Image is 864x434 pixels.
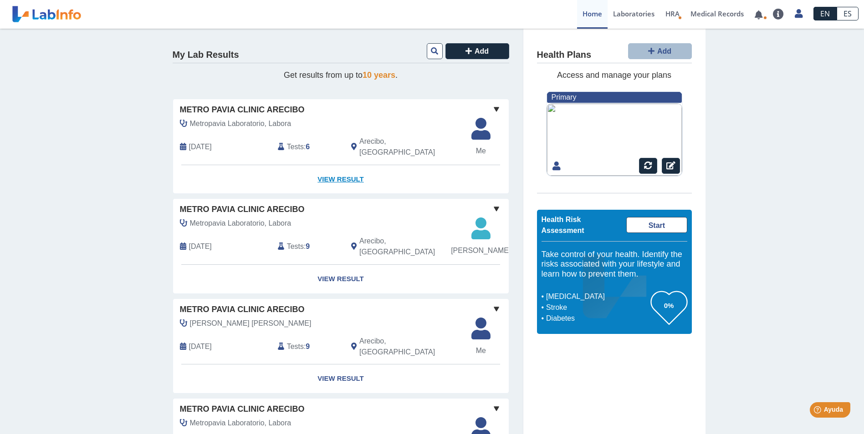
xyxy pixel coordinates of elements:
a: EN [813,7,837,20]
span: Metro Pavia Clinic Arecibo [180,403,305,415]
button: Add [445,43,509,59]
div: : [271,236,344,257]
li: Stroke [544,302,651,313]
b: 6 [306,143,310,151]
span: Me [466,146,496,156]
span: Tests [287,241,304,252]
a: View Result [173,265,509,293]
h4: Health Plans [537,50,591,61]
span: Primary [552,93,577,101]
span: 2025-10-06 [189,141,212,152]
span: Get results from up to . [284,71,398,80]
span: Metropavia Laboratorio, Labora [190,218,291,229]
b: 9 [306,242,310,250]
span: Tests [287,141,304,152]
span: Add [475,47,489,55]
span: Add [657,47,671,55]
span: Metro Pavia Clinic Arecibo [180,303,305,316]
li: Diabetes [544,313,651,324]
a: View Result [173,364,509,393]
span: 2025-06-20 [189,341,212,352]
span: Arecibo, PR [359,236,460,257]
span: Start [649,222,665,229]
span: Tests [287,341,304,352]
span: Metropavia Laboratorio, Labora [190,118,291,129]
span: Arecibo, PR [359,136,460,158]
a: ES [837,7,859,20]
span: HRA [665,9,680,18]
span: 10 years [363,71,395,80]
a: Start [626,217,687,233]
li: [MEDICAL_DATA] [544,291,651,302]
h3: 0% [651,300,687,311]
span: Metropavia Laboratorio, Labora [190,418,291,429]
span: Metro Pavia Clinic Arecibo [180,203,305,216]
div: : [271,136,344,158]
span: Alvarez Rivera, Emanuel [190,318,312,329]
a: View Result [173,165,509,194]
b: 9 [306,343,310,350]
span: Health Risk Assessment [542,216,584,234]
iframe: Help widget launcher [783,399,854,424]
span: Access and manage your plans [557,71,671,80]
h5: Take control of your health. Identify the risks associated with your lifestyle and learn how to p... [542,250,687,279]
span: [PERSON_NAME] [451,245,511,256]
h4: My Lab Results [173,50,239,61]
span: Arecibo, PR [359,336,460,358]
div: : [271,336,344,358]
span: Me [466,345,496,356]
button: Add [628,43,692,59]
span: Metro Pavia Clinic Arecibo [180,104,305,116]
span: 2025-07-29 [189,241,212,252]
